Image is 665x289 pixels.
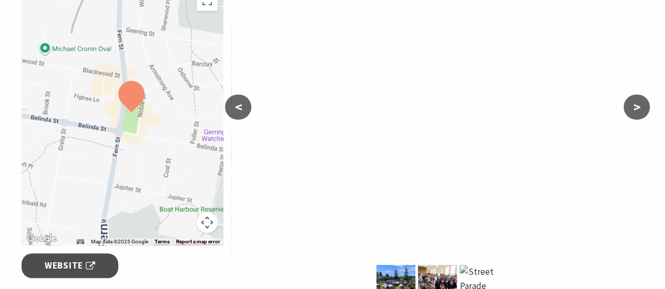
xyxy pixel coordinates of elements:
button: Keyboard shortcuts [77,238,84,245]
button: Map camera controls [197,212,218,233]
a: Terms (opens in new tab) [154,239,169,245]
a: Website [22,253,119,278]
span: Map data ©2025 Google [90,239,148,244]
button: > [623,94,650,120]
a: Report a map error [176,239,220,245]
a: Open this area in Google Maps (opens a new window) [24,232,59,245]
span: Website [45,259,95,273]
button: < [225,94,251,120]
img: Google [24,232,59,245]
